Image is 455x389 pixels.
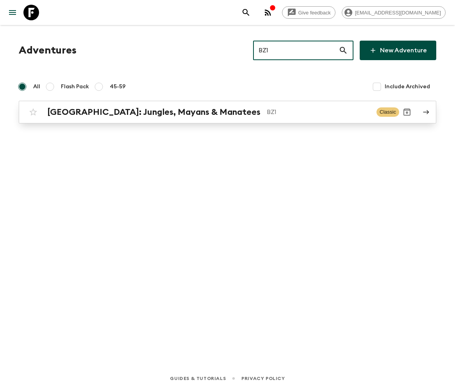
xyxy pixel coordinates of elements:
a: New Adventure [360,41,436,60]
button: menu [5,5,20,20]
a: [GEOGRAPHIC_DATA]: Jungles, Mayans & ManateesBZ1ClassicArchive [19,101,436,123]
input: e.g. AR1, Argentina [253,39,339,61]
span: Flash Pack [61,83,89,91]
a: Give feedback [282,6,335,19]
a: Privacy Policy [241,374,285,383]
p: BZ1 [267,107,370,117]
h1: Adventures [19,43,77,58]
button: Archive [399,104,415,120]
span: Give feedback [294,10,335,16]
span: Include Archived [385,83,430,91]
a: Guides & Tutorials [170,374,226,383]
button: search adventures [238,5,254,20]
span: [EMAIL_ADDRESS][DOMAIN_NAME] [351,10,445,16]
span: Classic [376,107,399,117]
span: All [33,83,40,91]
span: 45-59 [110,83,126,91]
h2: [GEOGRAPHIC_DATA]: Jungles, Mayans & Manatees [47,107,261,117]
div: [EMAIL_ADDRESS][DOMAIN_NAME] [342,6,446,19]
